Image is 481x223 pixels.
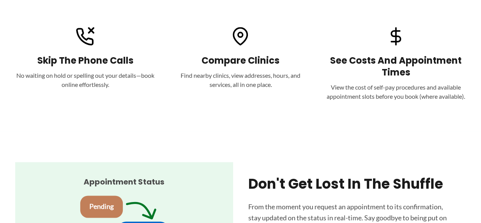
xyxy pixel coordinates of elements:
[15,55,155,66] h3: Skip the Phone Calls
[170,71,310,89] p: Find nearby clinics, view addresses, hours, and services, all in one place.
[326,55,466,78] h3: See Costs and Appointment Times
[170,55,310,66] h3: Compare Clinics
[76,27,94,45] img: Phone icon
[80,196,123,217] div: Pending
[248,176,451,192] h2: Don't get lost in the shuffle
[80,177,168,186] h4: Appointment status
[15,71,155,89] p: No waiting on hold or spelling out your details—book online effortlessly.
[387,27,405,45] img: Cost icon
[326,83,466,101] p: View the cost of self-pay procedures and available appointment slots before you book (where avail...
[231,27,249,45] img: Location icon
